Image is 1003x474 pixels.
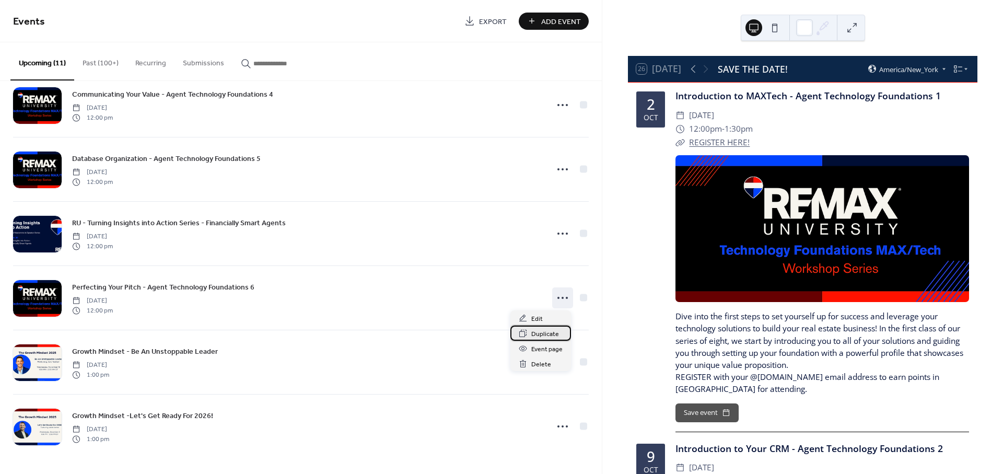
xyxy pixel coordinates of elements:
[72,113,113,122] span: 12:00 pm
[519,13,589,30] button: Add Event
[675,109,685,122] div: ​
[72,410,213,422] a: Growth Mindset -Let's Get Ready For 2026!
[72,370,109,379] span: 1:00 pm
[675,310,969,395] div: Dive into the first steps to set yourself up for success and leverage your technology solutions t...
[879,66,938,73] span: America/New_York
[72,177,113,187] span: 12:00 pm
[675,89,941,102] a: Introduction to MAXTech - Agent Technology Foundations 1
[644,114,658,121] div: Oct
[531,329,559,340] span: Duplicate
[531,344,563,355] span: Event page
[725,122,753,136] span: 1:30pm
[72,217,286,229] a: RU - Turning Insights into Action Series - Financially Smart Agents
[72,282,254,293] span: Perfecting Your Pitch - Agent Technology Foundations 6
[689,122,722,136] span: 12:00pm
[531,314,543,325] span: Edit
[72,154,261,165] span: Database Organization - Agent Technology Foundations 5
[722,122,725,136] span: -
[479,16,507,27] span: Export
[127,42,174,79] button: Recurring
[675,403,739,422] button: Save event
[689,109,714,122] span: [DATE]
[72,103,113,113] span: [DATE]
[72,345,218,357] a: Growth Mindset - Be An Unstoppable Leader
[72,434,109,444] span: 1:00 pm
[457,13,515,30] a: Export
[174,42,232,79] button: Submissions
[675,122,685,136] div: ​
[10,42,74,80] button: Upcoming (11)
[72,296,113,306] span: [DATE]
[718,62,788,76] div: SAVE THE DATE!
[675,442,943,455] a: Introduction to Your CRM - Agent Technology Foundations 2
[531,359,551,370] span: Delete
[689,137,750,148] a: REGISTER HERE!
[74,42,127,79] button: Past (100+)
[72,153,261,165] a: Database Organization - Agent Technology Foundations 5
[644,466,658,473] div: Oct
[72,281,254,293] a: Perfecting Your Pitch - Agent Technology Foundations 6
[72,218,286,229] span: RU - Turning Insights into Action Series - Financially Smart Agents
[72,361,109,370] span: [DATE]
[647,449,655,464] div: 9
[72,306,113,315] span: 12:00 pm
[72,232,113,241] span: [DATE]
[675,136,685,149] div: ​
[13,11,45,32] span: Events
[647,97,655,112] div: 2
[541,16,581,27] span: Add Event
[72,346,218,357] span: Growth Mindset - Be An Unstoppable Leader
[72,411,213,422] span: Growth Mindset -Let's Get Ready For 2026!
[72,88,273,100] a: Communicating Your Value - Agent Technology Foundations 4
[72,89,273,100] span: Communicating Your Value - Agent Technology Foundations 4
[72,241,113,251] span: 12:00 pm
[72,168,113,177] span: [DATE]
[72,425,109,434] span: [DATE]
